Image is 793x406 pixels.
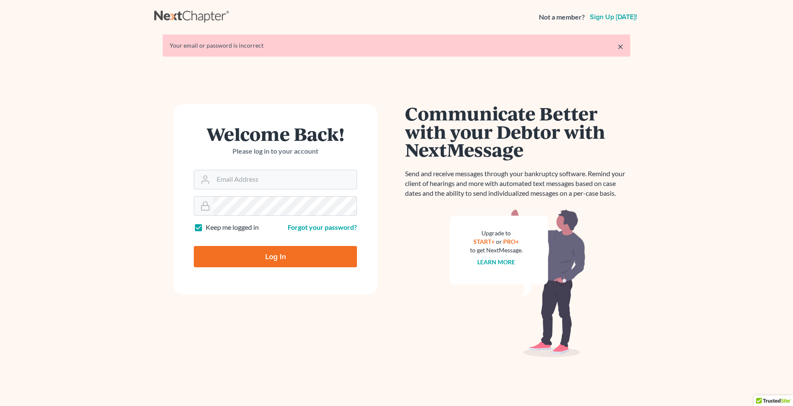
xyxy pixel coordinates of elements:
[504,238,519,245] a: PRO+
[470,246,523,254] div: to get NextMessage.
[194,125,357,143] h1: Welcome Back!
[405,169,630,198] p: Send and receive messages through your bankruptcy software. Remind your client of hearings and mo...
[470,229,523,237] div: Upgrade to
[588,14,639,20] a: Sign up [DATE]!
[539,12,585,22] strong: Not a member?
[450,209,586,357] img: nextmessage_bg-59042aed3d76b12b5cd301f8e5b87938c9018125f34e5fa2b7a6b67550977c72.svg
[194,146,357,156] p: Please log in to your account
[213,170,357,189] input: Email Address
[288,223,357,231] a: Forgot your password?
[194,246,357,267] input: Log In
[206,223,259,232] label: Keep me logged in
[405,104,630,159] h1: Communicate Better with your Debtor with NextMessage
[170,41,623,50] div: Your email or password is incorrect
[478,258,515,266] a: Learn more
[617,41,623,51] a: ×
[474,238,495,245] a: START+
[496,238,502,245] span: or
